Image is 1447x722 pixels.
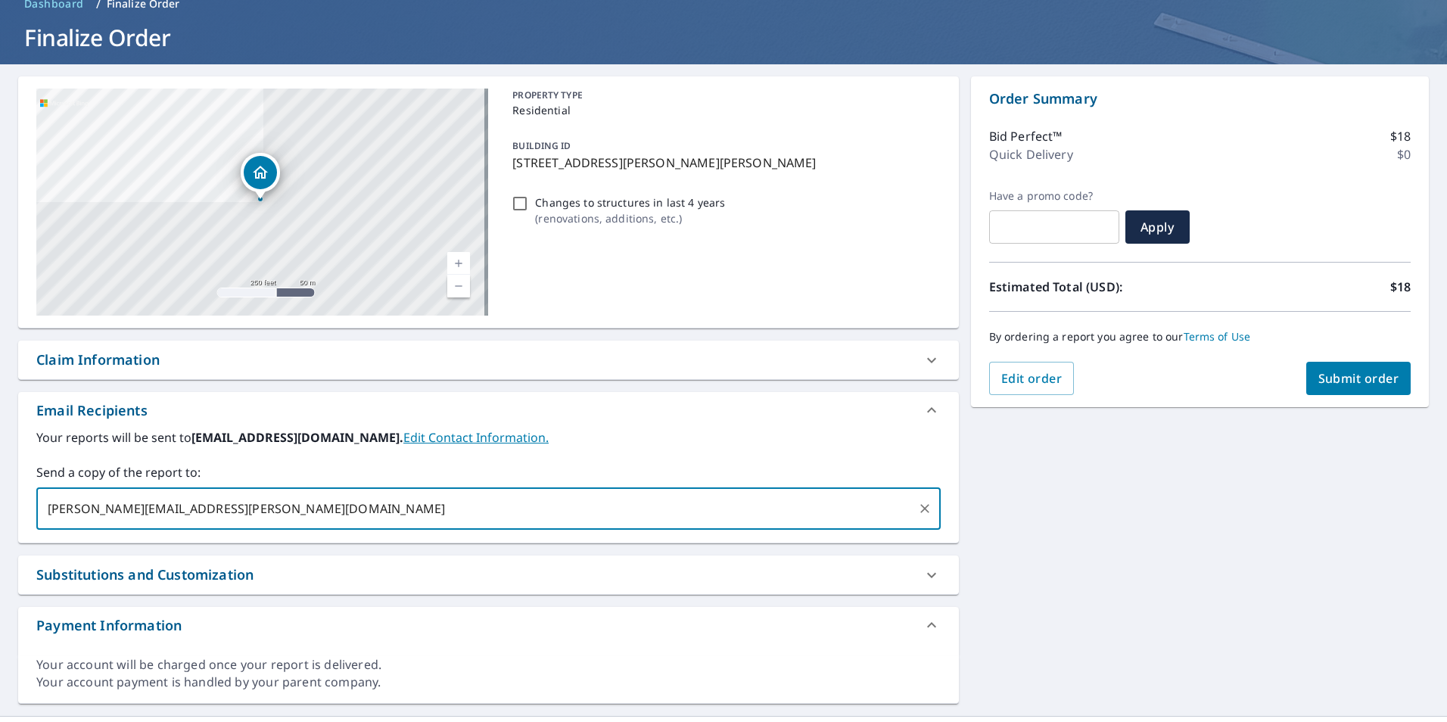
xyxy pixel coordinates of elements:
[18,607,959,643] div: Payment Information
[1137,219,1178,235] span: Apply
[1318,370,1399,387] span: Submit order
[1001,370,1063,387] span: Edit order
[36,565,254,585] div: Substitutions and Customization
[1125,210,1190,244] button: Apply
[191,429,403,446] b: [EMAIL_ADDRESS][DOMAIN_NAME].
[1390,278,1411,296] p: $18
[989,189,1119,203] label: Have a promo code?
[989,362,1075,395] button: Edit order
[241,153,280,200] div: Dropped pin, building 1, Residential property, 368 Ponce De Leon Ave NE Atlanta, GA 30308
[447,275,470,297] a: Current Level 17, Zoom Out
[512,139,571,152] p: BUILDING ID
[512,154,934,172] p: [STREET_ADDRESS][PERSON_NAME][PERSON_NAME]
[535,210,725,226] p: ( renovations, additions, etc. )
[18,556,959,594] div: Substitutions and Customization
[989,330,1411,344] p: By ordering a report you agree to our
[1390,127,1411,145] p: $18
[512,102,934,118] p: Residential
[989,145,1073,163] p: Quick Delivery
[989,89,1411,109] p: Order Summary
[989,127,1063,145] p: Bid Perfect™
[36,350,160,370] div: Claim Information
[36,428,941,447] label: Your reports will be sent to
[36,674,941,691] div: Your account payment is handled by your parent company.
[1397,145,1411,163] p: $0
[36,615,182,636] div: Payment Information
[512,89,934,102] p: PROPERTY TYPE
[1306,362,1411,395] button: Submit order
[18,392,959,428] div: Email Recipients
[18,341,959,379] div: Claim Information
[36,463,941,481] label: Send a copy of the report to:
[18,22,1429,53] h1: Finalize Order
[914,498,935,519] button: Clear
[36,400,148,421] div: Email Recipients
[36,656,941,674] div: Your account will be charged once your report is delivered.
[989,278,1200,296] p: Estimated Total (USD):
[447,252,470,275] a: Current Level 17, Zoom In
[535,195,725,210] p: Changes to structures in last 4 years
[403,429,549,446] a: EditContactInfo
[1184,329,1251,344] a: Terms of Use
